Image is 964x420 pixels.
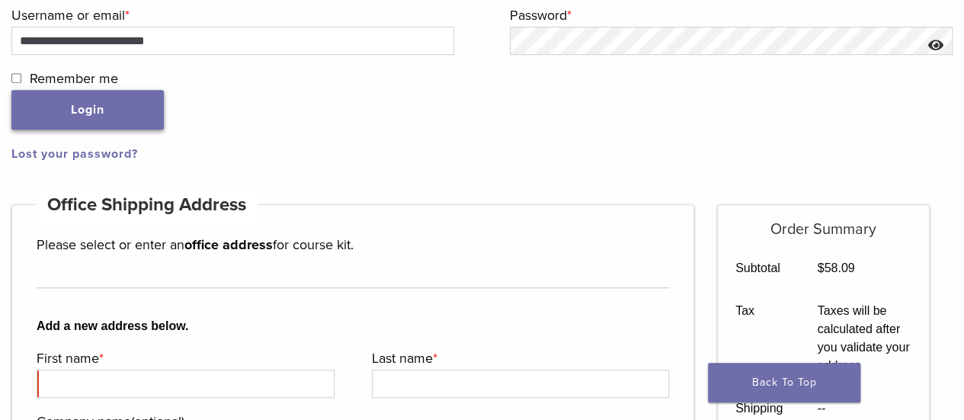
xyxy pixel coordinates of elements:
[37,317,669,335] b: Add a new address below.
[920,27,953,66] button: Show password
[718,205,929,239] h5: Order Summary
[11,146,138,162] a: Lost your password?
[11,73,21,83] input: Remember me
[372,347,666,370] label: Last name
[37,233,669,256] p: Please select or enter an for course kit.
[708,363,860,402] a: Back To Top
[11,90,164,130] button: Login
[510,4,949,27] label: Password
[817,261,824,274] span: $
[817,402,825,415] span: --
[30,70,118,87] span: Remember me
[11,4,450,27] label: Username or email
[184,236,273,253] strong: office address
[718,290,800,387] th: Tax
[800,290,929,387] td: Taxes will be calculated after you validate your address
[817,261,854,274] bdi: 58.09
[37,347,331,370] label: First name
[718,247,800,290] th: Subtotal
[37,187,258,223] h4: Office Shipping Address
